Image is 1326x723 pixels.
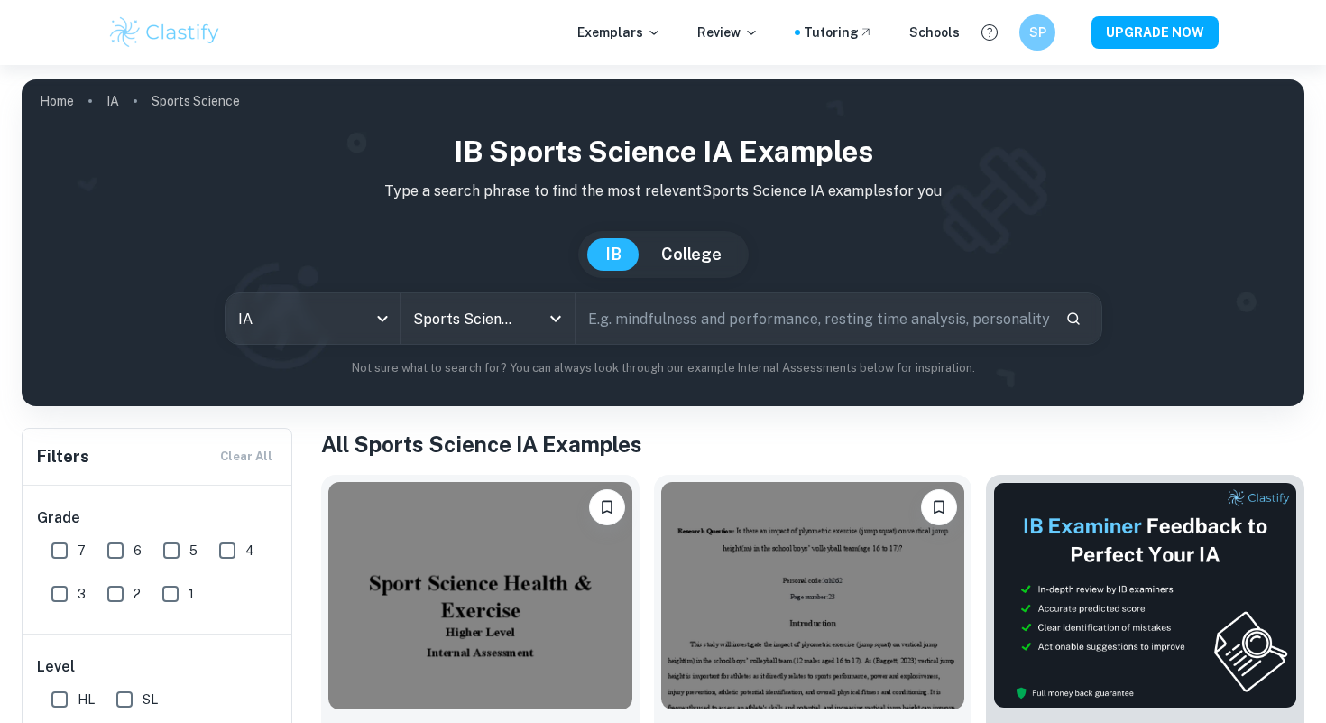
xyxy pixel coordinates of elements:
button: College [643,238,740,271]
button: Open [543,306,568,331]
a: Schools [909,23,960,42]
button: UPGRADE NOW [1091,16,1219,49]
img: Sports Science IA example thumbnail: Is there an impact of plyometric exercis [661,482,965,709]
button: IB [587,238,640,271]
img: Thumbnail [993,482,1297,709]
button: Bookmark [921,489,957,525]
a: IA [106,88,119,114]
h1: All Sports Science IA Examples [321,428,1304,460]
img: Sports Science IA example thumbnail: What is the relationship between 15–16-y [328,482,632,709]
img: Clastify logo [107,14,222,51]
p: Type a search phrase to find the most relevant Sports Science IA examples for you [36,181,1290,202]
button: Help and Feedback [974,17,1005,48]
span: SL [143,690,158,709]
span: HL [78,690,95,709]
img: profile cover [22,79,1304,406]
h1: IB Sports Science IA examples [36,130,1290,173]
span: 5 [189,541,198,561]
input: E.g. mindfulness and performance, resting time analysis, personality and sport... [576,293,1051,344]
button: Search [1058,303,1089,334]
h6: SP [1027,23,1048,42]
button: Bookmark [589,489,625,525]
p: Exemplars [577,23,661,42]
a: Tutoring [804,23,873,42]
div: IA [226,293,400,344]
p: Sports Science [152,91,240,111]
span: 4 [245,541,254,561]
span: 3 [78,584,86,604]
h6: Level [37,656,279,678]
p: Not sure what to search for? You can always look through our example Internal Assessments below f... [36,359,1290,377]
button: SP [1019,14,1055,51]
a: Home [40,88,74,114]
span: 1 [189,584,194,604]
h6: Filters [37,444,89,469]
p: Review [697,23,759,42]
h6: Grade [37,507,279,529]
span: 6 [134,541,142,561]
span: 2 [134,584,141,604]
span: 7 [78,541,86,561]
